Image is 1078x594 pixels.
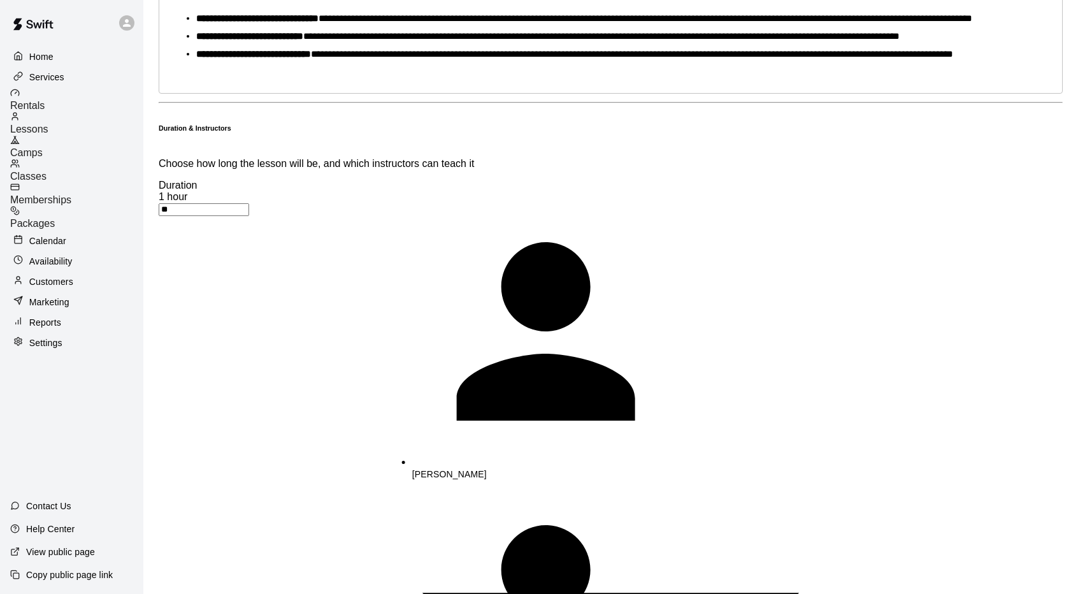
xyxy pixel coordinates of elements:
p: Choose how long the lesson will be, and which instructors can teach it [159,158,1063,170]
a: Customers [10,272,133,291]
h6: Duration & Instructors [159,124,231,132]
span: Memberships [10,194,71,205]
a: Camps [10,135,143,159]
p: Contact Us [26,500,71,512]
p: [PERSON_NAME] [412,468,769,481]
p: Calendar [29,235,66,247]
a: Lessons [10,112,143,135]
p: Availability [29,255,73,268]
span: Lessons [10,124,48,134]
p: Settings [29,337,62,349]
a: Availability [10,252,133,271]
a: Rentals [10,88,143,112]
span: Classes [10,171,47,182]
a: Memberships [10,182,143,206]
p: Home [29,50,54,63]
a: Calendar [10,231,133,250]
a: Packages [10,206,143,229]
div: 1 hour [159,191,1063,203]
p: Services [29,71,64,83]
span: Packages [10,218,55,229]
a: Marketing [10,293,133,312]
a: Settings [10,333,133,352]
span: Camps [10,147,43,158]
p: Customers [29,275,73,288]
label: Duration [159,180,197,191]
span: Rentals [10,100,45,111]
p: Marketing [29,296,69,308]
a: Reports [10,313,133,332]
p: Copy public page link [26,569,113,581]
a: Home [10,47,133,66]
a: Classes [10,159,143,182]
a: Services [10,68,133,87]
p: View public page [26,546,95,558]
p: Reports [29,316,61,329]
p: Help Center [26,523,75,535]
